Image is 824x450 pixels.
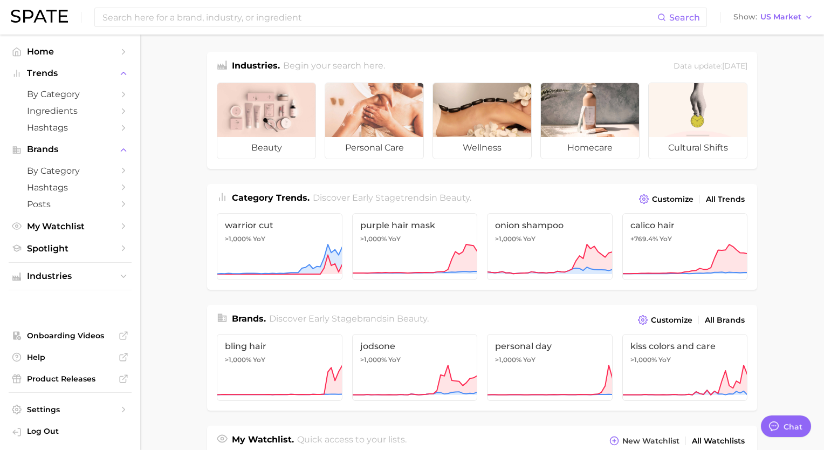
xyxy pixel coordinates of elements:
a: Spotlight [9,240,132,257]
span: All Watchlists [692,437,745,446]
a: Hashtags [9,119,132,136]
a: All Watchlists [689,434,747,448]
span: New Watchlist [622,437,679,446]
span: purple hair mask [360,220,470,230]
span: kiss colors and care [630,341,740,351]
a: warrior cut>1,000% YoY [217,213,342,280]
span: Discover Early Stage brands in . [269,313,429,324]
button: Customize [636,192,696,207]
span: calico hair [630,220,740,230]
a: by Category [9,86,132,103]
span: >1,000% [225,356,251,364]
span: beauty [397,313,427,324]
span: +769.4% [630,235,658,243]
span: beauty [217,137,315,159]
a: onion shampoo>1,000% YoY [487,213,613,280]
span: Help [27,352,113,362]
span: Category Trends . [232,193,310,203]
span: Hashtags [27,122,113,133]
span: >1,000% [495,356,521,364]
span: US Market [760,14,801,20]
span: Customize [651,316,692,325]
a: personal day>1,000% YoY [487,334,613,401]
span: YoY [523,235,535,243]
span: YoY [388,356,401,364]
a: kiss colors and care>1,000% YoY [622,334,748,401]
span: All Trends [706,195,745,204]
span: >1,000% [630,356,657,364]
span: All Brands [705,316,745,325]
a: Hashtags [9,179,132,196]
span: Hashtags [27,182,113,193]
span: My Watchlist [27,221,113,231]
span: Settings [27,405,113,414]
span: homecare [541,137,639,159]
button: ShowUS Market [731,10,816,24]
span: Customize [652,195,693,204]
a: Settings [9,401,132,418]
span: Ingredients [27,106,113,116]
span: Search [669,12,700,23]
button: Trends [9,65,132,81]
a: Onboarding Videos [9,328,132,344]
span: >1,000% [360,356,387,364]
h2: Begin your search here. [283,59,385,74]
div: Data update: [DATE] [674,59,747,74]
span: personal day [495,341,605,351]
a: beauty [217,83,316,159]
span: beauty [440,193,470,203]
span: wellness [433,137,531,159]
a: calico hair+769.4% YoY [622,213,748,280]
input: Search here for a brand, industry, or ingredient [101,8,657,26]
a: My Watchlist [9,218,132,235]
h1: My Watchlist. [232,433,294,448]
span: jodsone [360,341,470,351]
a: wellness [432,83,532,159]
a: Posts [9,196,132,213]
span: YoY [660,235,672,243]
a: All Brands [702,313,747,328]
span: by Category [27,89,113,99]
span: Brands . [232,313,266,324]
span: Posts [27,199,113,209]
button: Brands [9,141,132,158]
a: homecare [540,83,640,159]
span: Discover Early Stage trends in . [313,193,471,203]
a: personal care [325,83,424,159]
span: Industries [27,271,113,281]
span: warrior cut [225,220,334,230]
span: bling hair [225,341,334,351]
span: Log Out [27,426,123,436]
span: >1,000% [495,235,521,243]
span: YoY [253,235,265,243]
span: YoY [388,235,401,243]
a: Help [9,349,132,365]
span: by Category [27,166,113,176]
a: All Trends [703,192,747,207]
span: YoY [523,356,535,364]
a: Log out. Currently logged in with e-mail andrew.miller@basf.com. [9,423,132,441]
span: Onboarding Videos [27,331,113,340]
h2: Quick access to your lists. [297,433,407,448]
button: New Watchlist [607,433,682,448]
a: Ingredients [9,103,132,119]
h1: Industries. [232,59,280,74]
span: YoY [658,356,671,364]
a: Home [9,43,132,60]
a: Product Releases [9,371,132,387]
span: Home [27,46,113,57]
span: >1,000% [360,235,387,243]
span: onion shampoo [495,220,605,230]
a: bling hair>1,000% YoY [217,334,342,401]
span: Spotlight [27,243,113,254]
a: purple hair mask>1,000% YoY [352,213,478,280]
span: Brands [27,145,113,154]
span: Show [733,14,757,20]
span: Product Releases [27,374,113,384]
span: cultural shifts [649,137,747,159]
a: jodsone>1,000% YoY [352,334,478,401]
a: cultural shifts [648,83,747,159]
button: Industries [9,268,132,284]
span: Trends [27,69,113,78]
span: >1,000% [225,235,251,243]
